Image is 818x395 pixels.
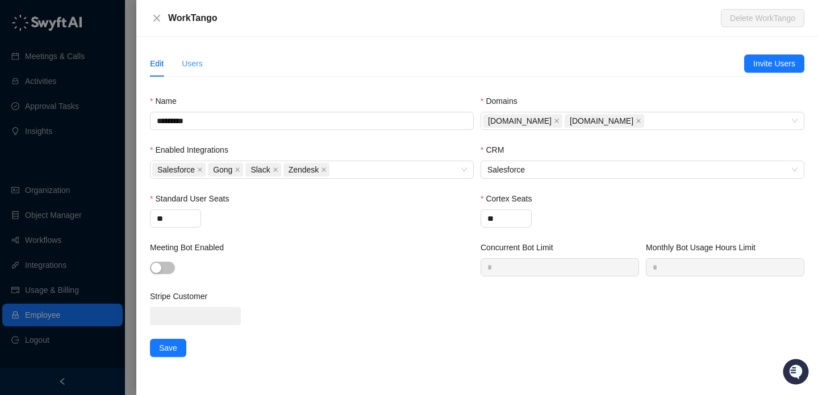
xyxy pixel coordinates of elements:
div: Start new chat [39,103,186,114]
label: Enabled Integrations [150,144,236,156]
label: Domains [481,95,525,107]
span: kazoohr.com [483,114,562,128]
img: 5124521997842_fc6d7dfcefe973c2e489_88.png [11,103,32,123]
button: Invite Users [744,54,804,73]
button: Close [150,11,164,25]
h2: How can we help? [11,64,207,82]
span: Gong [208,163,243,177]
span: [DOMAIN_NAME] [488,115,552,127]
input: Concurrent Bot Limit [481,259,638,276]
span: Docs [23,159,42,170]
label: Stripe Customer [150,290,215,302]
span: Salesforce [487,161,798,178]
p: Welcome 👋 [11,45,207,64]
div: 📚 [11,160,20,169]
input: Name [150,112,474,130]
div: Users [182,57,203,70]
span: Pylon [113,187,137,195]
input: Domains [646,117,649,125]
span: [DOMAIN_NAME] [570,115,633,127]
input: Enabled Integrations [332,166,334,174]
span: close [235,167,240,173]
input: Standard User Seats [151,210,201,227]
iframe: Open customer support [782,358,812,388]
button: Delete WorkTango [721,9,804,27]
label: Name [150,95,185,107]
label: Monthly Bot Usage Hours Limit [646,241,763,254]
label: Meeting Bot Enabled [150,241,232,254]
a: 📚Docs [7,154,47,175]
span: Gong [213,163,232,176]
span: close [273,167,278,173]
span: close [152,14,161,23]
span: close [636,118,641,124]
div: WorkTango [168,11,721,25]
span: close [197,167,203,173]
a: Powered byPylon [80,186,137,195]
span: Status [62,159,87,170]
button: Meeting Bot Enabled [150,262,175,274]
span: worktango.com [565,114,644,128]
div: We're available if you need us! [39,114,144,123]
button: Save [150,339,186,357]
input: Cortex Seats [481,210,531,227]
div: 📶 [51,160,60,169]
span: Zendesk [283,163,330,177]
label: Standard User Seats [150,192,237,205]
span: Save [159,342,177,354]
span: close [554,118,560,124]
div: Edit [150,57,164,70]
img: Swyft AI [11,11,34,34]
label: Cortex Seats [481,192,540,205]
a: 📶Status [47,154,92,175]
label: Concurrent Bot Limit [481,241,561,254]
label: CRM [481,144,512,156]
span: Invite Users [753,57,795,70]
span: Salesforce [152,163,206,177]
button: Start new chat [193,106,207,120]
span: Salesforce [157,163,195,176]
span: Slack [245,163,281,177]
input: Monthly Bot Usage Hours Limit [646,259,804,276]
span: Zendesk [289,163,319,176]
span: Slack [251,163,270,176]
span: close [321,167,327,173]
